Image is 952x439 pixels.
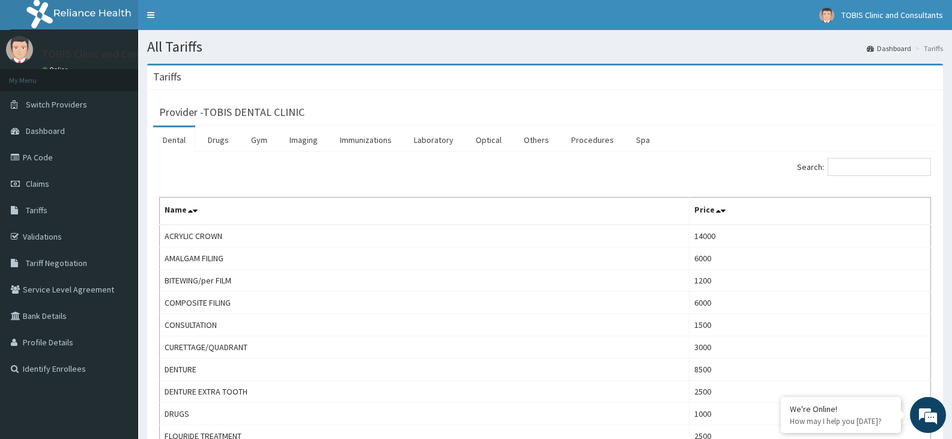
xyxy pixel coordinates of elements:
[70,139,166,260] span: We're online!
[330,127,401,153] a: Immunizations
[160,292,690,314] td: COMPOSITE FILING
[42,65,71,74] a: Online
[841,10,943,20] span: TOBIS Clinic and Consultants
[160,225,690,247] td: ACRYLIC CROWN
[26,258,87,268] span: Tariff Negotiation
[160,403,690,425] td: DRUGS
[690,247,931,270] td: 6000
[562,127,623,153] a: Procedures
[153,71,181,82] h3: Tariffs
[466,127,511,153] a: Optical
[690,225,931,247] td: 14000
[26,205,47,216] span: Tariffs
[280,127,327,153] a: Imaging
[42,49,178,59] p: TOBIS Clinic and Consultants
[26,99,87,110] span: Switch Providers
[22,60,49,90] img: d_794563401_company_1708531726252_794563401
[690,270,931,292] td: 1200
[160,314,690,336] td: CONSULTATION
[790,404,892,414] div: We're Online!
[160,247,690,270] td: AMALGAM FILING
[160,336,690,359] td: CURETTAGE/QUADRANT
[514,127,559,153] a: Others
[6,36,33,63] img: User Image
[160,198,690,225] th: Name
[62,67,202,83] div: Chat with us now
[690,292,931,314] td: 6000
[197,6,226,35] div: Minimize live chat window
[160,381,690,403] td: DENTURE EXTRA TOOTH
[404,127,463,153] a: Laboratory
[626,127,659,153] a: Spa
[690,381,931,403] td: 2500
[690,198,931,225] th: Price
[160,270,690,292] td: BITEWING/per FILM
[790,416,892,426] p: How may I help you today?
[867,43,911,53] a: Dashboard
[198,127,238,153] a: Drugs
[912,43,943,53] li: Tariffs
[819,8,834,23] img: User Image
[797,158,931,176] label: Search:
[147,39,943,55] h1: All Tariffs
[690,336,931,359] td: 3000
[26,126,65,136] span: Dashboard
[241,127,277,153] a: Gym
[690,403,931,425] td: 1000
[26,178,49,189] span: Claims
[6,303,229,345] textarea: Type your message and hit 'Enter'
[690,359,931,381] td: 8500
[159,107,305,118] h3: Provider - TOBIS DENTAL CLINIC
[153,127,195,153] a: Dental
[690,314,931,336] td: 1500
[160,359,690,381] td: DENTURE
[828,158,931,176] input: Search:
